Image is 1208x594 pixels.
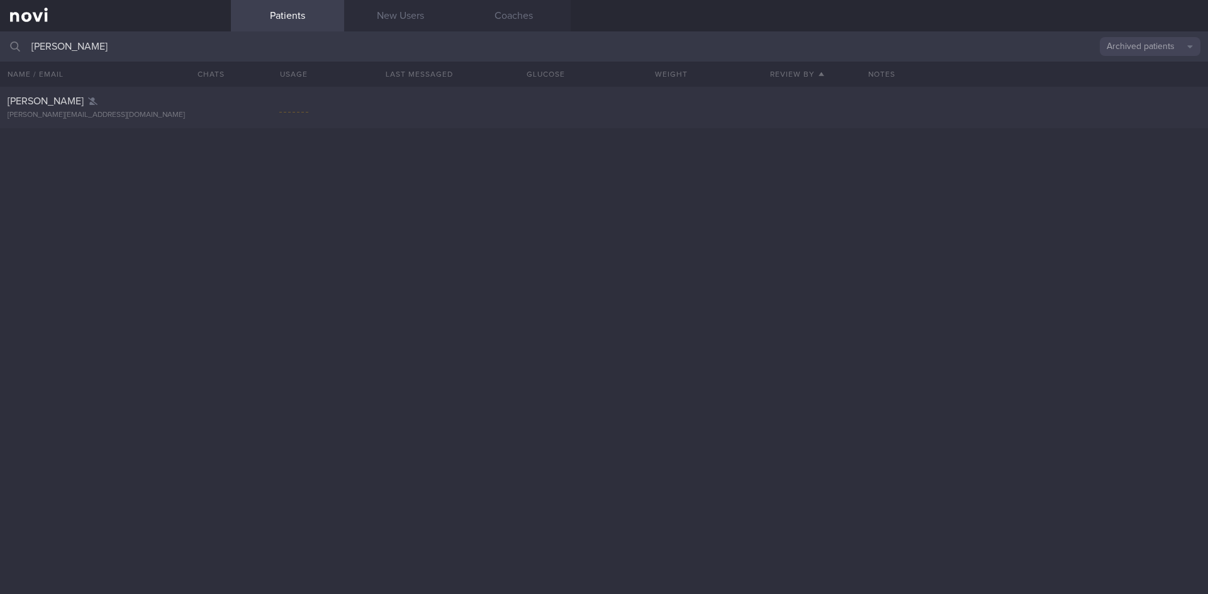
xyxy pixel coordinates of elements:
[861,62,1208,87] div: Notes
[734,62,860,87] button: Review By
[8,111,223,120] div: [PERSON_NAME][EMAIL_ADDRESS][DOMAIN_NAME]
[1100,37,1200,56] button: Archived patients
[181,62,231,87] button: Chats
[357,62,483,87] button: Last Messaged
[231,62,357,87] div: Usage
[8,96,84,106] span: [PERSON_NAME]
[608,62,734,87] button: Weight
[483,62,608,87] button: Glucose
